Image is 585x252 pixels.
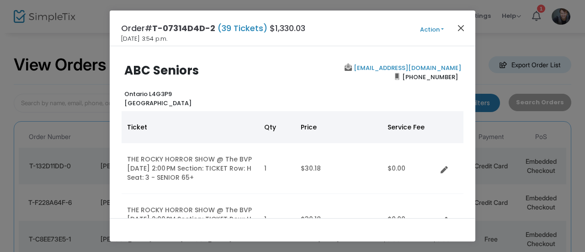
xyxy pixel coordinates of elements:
[122,143,259,194] td: THE ROCKY HORROR SHOW @ The BVP [DATE] 2:00 PM Section: TICKET Row: H Seat: 3 - SENIOR 65+
[215,22,270,34] span: (39 Tickets)
[352,64,461,72] a: [EMAIL_ADDRESS][DOMAIN_NAME]
[122,111,259,143] th: Ticket
[382,143,437,194] td: $0.00
[382,111,437,143] th: Service Fee
[404,25,459,35] button: Action
[124,62,199,79] b: ABC Seniors
[295,194,382,245] td: $30.18
[295,111,382,143] th: Price
[152,22,215,34] span: T-07314D4D-2
[259,194,295,245] td: 1
[121,34,167,43] span: [DATE] 3:54 p.m.
[455,22,467,34] button: Close
[399,70,461,84] span: [PHONE_NUMBER]
[382,194,437,245] td: $0.00
[259,143,295,194] td: 1
[121,22,305,34] h4: Order# $1,330.03
[122,194,259,245] td: THE ROCKY HORROR SHOW @ The BVP [DATE] 2:00 PM Section: TICKET Row: H Seat: 4 - SENIOR 65+
[295,143,382,194] td: $30.18
[124,90,191,107] b: Ontario L4G3P9 [GEOGRAPHIC_DATA]
[259,111,295,143] th: Qty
